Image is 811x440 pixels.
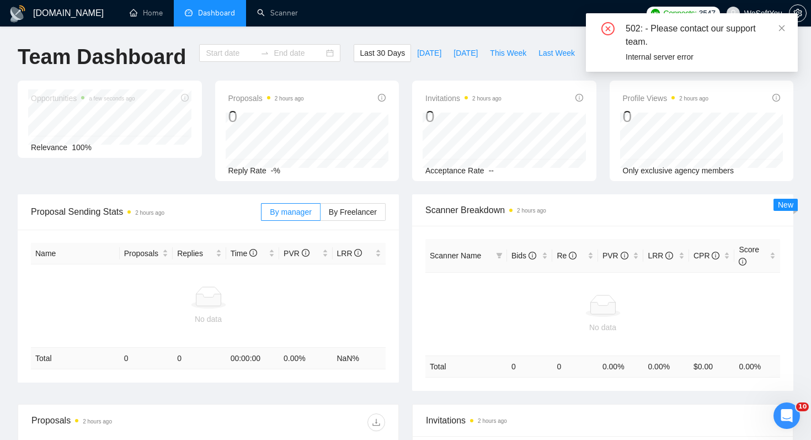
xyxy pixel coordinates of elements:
[9,5,26,23] img: logo
[729,9,737,17] span: user
[665,252,673,259] span: info-circle
[484,44,532,62] button: This Week
[124,247,160,259] span: Proposals
[274,47,324,59] input: End date
[602,251,628,260] span: PVR
[575,94,583,102] span: info-circle
[538,47,575,59] span: Last Week
[337,249,362,258] span: LRR
[302,249,310,257] span: info-circle
[773,402,800,429] iframe: Intercom live chat
[601,22,615,35] span: close-circle
[529,252,536,259] span: info-circle
[226,348,279,369] td: 00:00:00
[31,348,120,369] td: Total
[173,243,226,264] th: Replies
[712,252,719,259] span: info-circle
[284,249,310,258] span: PVR
[249,249,257,257] span: info-circle
[598,356,644,377] td: 0.00 %
[430,321,776,333] div: No data
[31,143,67,152] span: Relevance
[275,96,304,102] time: 2 hours ago
[135,210,164,216] time: 2 hours ago
[453,47,478,59] span: [DATE]
[206,47,256,59] input: Start date
[621,252,628,259] span: info-circle
[260,49,269,57] span: swap-right
[517,208,546,214] time: 2 hours ago
[626,22,785,49] div: 502: - Please contact our support team.
[648,251,673,260] span: LRR
[360,47,405,59] span: Last 30 Days
[228,106,304,127] div: 0
[581,44,631,62] button: This Month
[354,249,362,257] span: info-circle
[31,205,261,219] span: Proposal Sending Stats
[626,51,785,63] div: Internal server error
[271,166,280,175] span: -%
[739,258,746,266] span: info-circle
[120,348,173,369] td: 0
[623,106,709,127] div: 0
[651,9,660,18] img: upwork-logo.png
[778,200,793,209] span: New
[426,414,780,427] span: Invitations
[490,47,526,59] span: This Week
[507,356,553,377] td: 0
[739,245,759,266] span: Score
[198,8,235,18] span: Dashboard
[417,47,441,59] span: [DATE]
[185,9,193,17] span: dashboard
[72,143,92,152] span: 100%
[778,24,786,32] span: close
[411,44,447,62] button: [DATE]
[494,247,505,264] span: filter
[532,44,581,62] button: Last Week
[368,418,385,427] span: download
[511,251,536,260] span: Bids
[693,251,719,260] span: CPR
[130,8,163,18] a: homeHome
[378,94,386,102] span: info-circle
[796,402,809,411] span: 10
[489,166,494,175] span: --
[425,356,507,377] td: Total
[425,166,484,175] span: Acceptance Rate
[173,348,226,369] td: 0
[699,7,716,19] span: 3547
[623,92,709,105] span: Profile Views
[35,313,381,325] div: No data
[425,106,501,127] div: 0
[260,49,269,57] span: to
[557,251,577,260] span: Re
[663,7,696,19] span: Connects:
[425,92,501,105] span: Invitations
[623,166,734,175] span: Only exclusive agency members
[679,96,708,102] time: 2 hours ago
[789,9,807,18] a: setting
[257,8,298,18] a: searchScanner
[472,96,501,102] time: 2 hours ago
[231,249,257,258] span: Time
[689,356,735,377] td: $ 0.00
[329,208,377,216] span: By Freelancer
[734,356,780,377] td: 0.00 %
[354,44,411,62] button: Last 30 Days
[643,356,689,377] td: 0.00 %
[496,252,503,259] span: filter
[270,208,311,216] span: By manager
[279,348,332,369] td: 0.00 %
[31,243,120,264] th: Name
[228,166,266,175] span: Reply Rate
[333,348,386,369] td: NaN %
[569,252,577,259] span: info-circle
[789,4,807,22] button: setting
[425,203,780,217] span: Scanner Breakdown
[367,414,385,431] button: download
[772,94,780,102] span: info-circle
[228,92,304,105] span: Proposals
[120,243,173,264] th: Proposals
[18,44,186,70] h1: Team Dashboard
